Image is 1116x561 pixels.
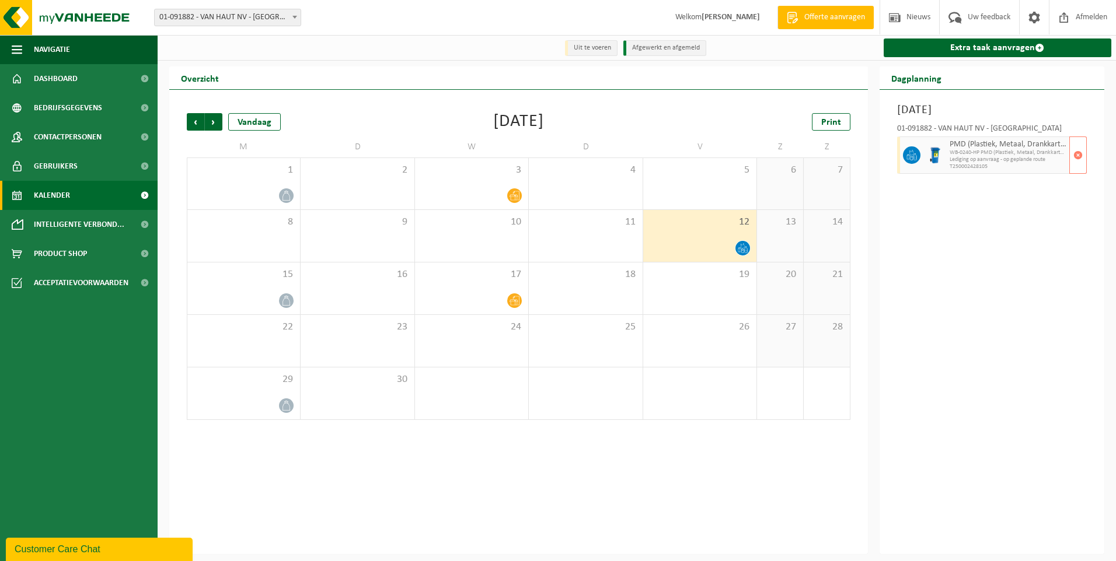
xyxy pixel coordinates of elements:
[421,268,522,281] span: 17
[493,113,544,131] div: [DATE]
[154,9,301,26] span: 01-091882 - VAN HAUT NV - KRUIBEKE
[306,268,408,281] span: 16
[228,113,281,131] div: Vandaag
[193,216,294,229] span: 8
[193,373,294,386] span: 29
[193,268,294,281] span: 15
[193,164,294,177] span: 1
[810,164,844,177] span: 7
[565,40,618,56] li: Uit te voeren
[649,164,751,177] span: 5
[306,373,408,386] span: 30
[763,164,797,177] span: 6
[810,268,844,281] span: 21
[34,268,128,297] span: Acceptatievoorwaarden
[301,136,414,157] td: D
[535,268,636,281] span: 18
[193,321,294,334] span: 22
[763,321,797,334] span: 27
[205,113,222,131] span: Volgende
[649,321,751,334] span: 26
[306,321,408,334] span: 23
[623,40,706,56] li: Afgewerkt en afgemeld
[34,181,70,210] span: Kalender
[649,268,751,281] span: 19
[757,136,804,157] td: Z
[810,321,844,334] span: 28
[821,118,841,127] span: Print
[702,13,760,22] strong: [PERSON_NAME]
[950,156,1067,163] span: Lediging op aanvraag - op geplande route
[34,239,87,268] span: Product Shop
[421,216,522,229] span: 10
[34,210,124,239] span: Intelligente verbond...
[306,216,408,229] span: 9
[950,149,1067,156] span: WB-0240-HP PMD (Plastiek, Metaal, Drankkartons) (bedrijven)
[34,152,78,181] span: Gebruikers
[421,321,522,334] span: 24
[535,216,636,229] span: 11
[926,146,944,164] img: WB-0240-HPE-BE-01
[810,216,844,229] span: 14
[34,122,102,152] span: Contactpersonen
[950,140,1067,149] span: PMD (Plastiek, Metaal, Drankkartons) (bedrijven)
[763,268,797,281] span: 20
[880,66,953,89] h2: Dagplanning
[415,136,529,157] td: W
[421,164,522,177] span: 3
[950,163,1067,170] span: T250002428105
[897,101,1087,119] h3: [DATE]
[187,136,301,157] td: M
[763,216,797,229] span: 13
[535,321,636,334] span: 25
[649,216,751,229] span: 12
[169,66,231,89] h2: Overzicht
[897,125,1087,136] div: 01-091882 - VAN HAUT NV - [GEOGRAPHIC_DATA]
[801,12,868,23] span: Offerte aanvragen
[34,64,78,93] span: Dashboard
[804,136,850,157] td: Z
[306,164,408,177] span: 2
[884,38,1112,57] a: Extra taak aanvragen
[535,164,636,177] span: 4
[777,6,874,29] a: Offerte aanvragen
[6,535,195,561] iframe: chat widget
[812,113,850,131] a: Print
[34,93,102,122] span: Bedrijfsgegevens
[643,136,757,157] td: V
[155,9,301,26] span: 01-091882 - VAN HAUT NV - KRUIBEKE
[34,35,70,64] span: Navigatie
[187,113,204,131] span: Vorige
[529,136,643,157] td: D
